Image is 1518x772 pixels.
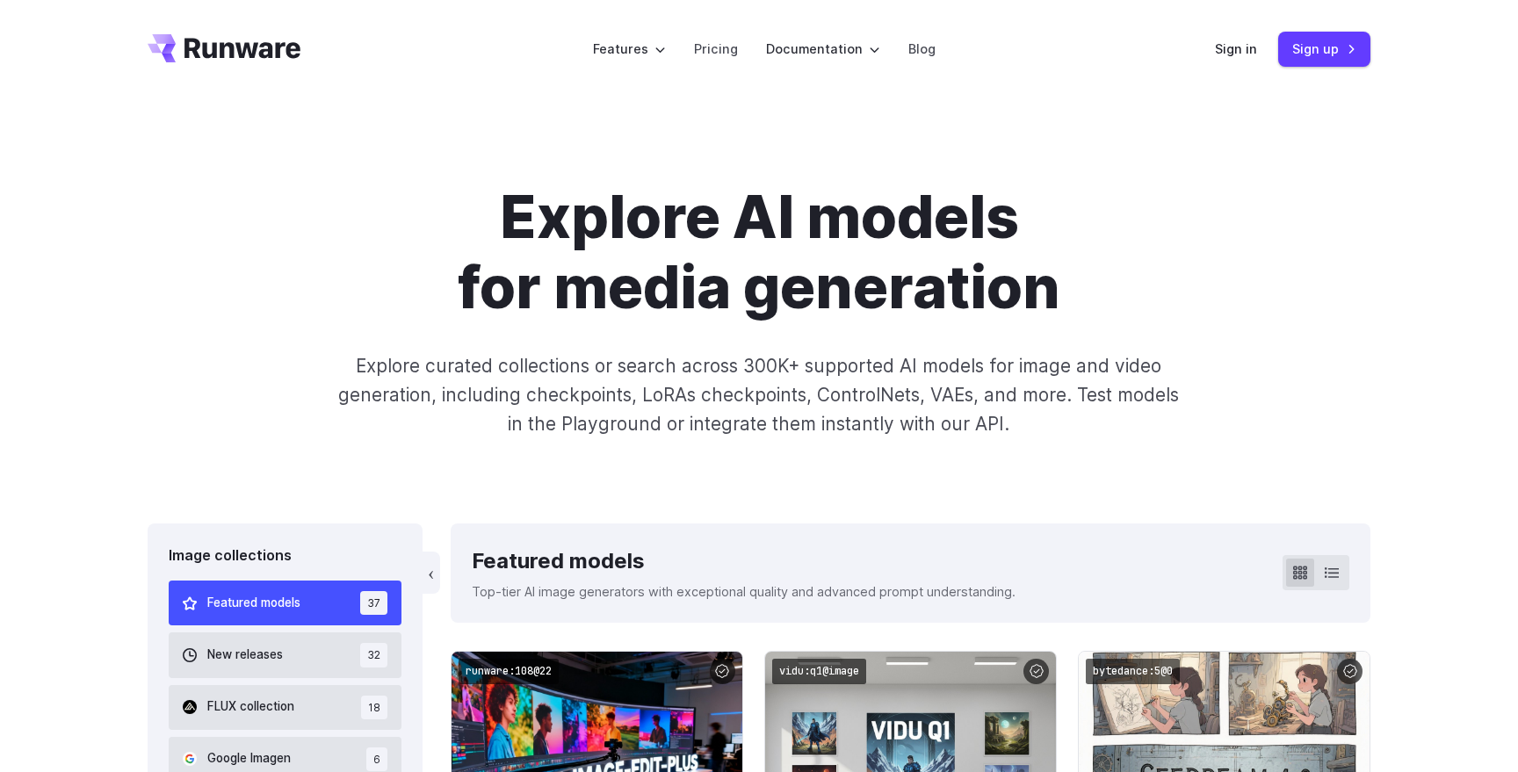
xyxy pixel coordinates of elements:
[169,685,401,730] button: FLUX collection 18
[423,552,440,594] button: ‹
[360,643,387,667] span: 32
[1278,32,1370,66] a: Sign up
[169,545,401,567] div: Image collections
[148,34,300,62] a: Go to /
[694,39,738,59] a: Pricing
[360,591,387,615] span: 37
[207,749,291,768] span: Google Imagen
[593,39,666,59] label: Features
[207,646,283,665] span: New releases
[169,632,401,677] button: New releases 32
[1086,659,1180,684] code: bytedance:5@0
[766,39,880,59] label: Documentation
[908,39,936,59] a: Blog
[472,545,1016,578] div: Featured models
[331,351,1187,439] p: Explore curated collections or search across 300K+ supported AI models for image and video genera...
[772,659,866,684] code: vidu:q1@image
[1215,39,1257,59] a: Sign in
[361,696,387,719] span: 18
[472,581,1016,602] p: Top-tier AI image generators with exceptional quality and advanced prompt understanding.
[270,183,1248,323] h1: Explore AI models for media generation
[169,581,401,625] button: Featured models 37
[366,747,387,771] span: 6
[207,594,300,613] span: Featured models
[459,659,559,684] code: runware:108@22
[207,697,294,717] span: FLUX collection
